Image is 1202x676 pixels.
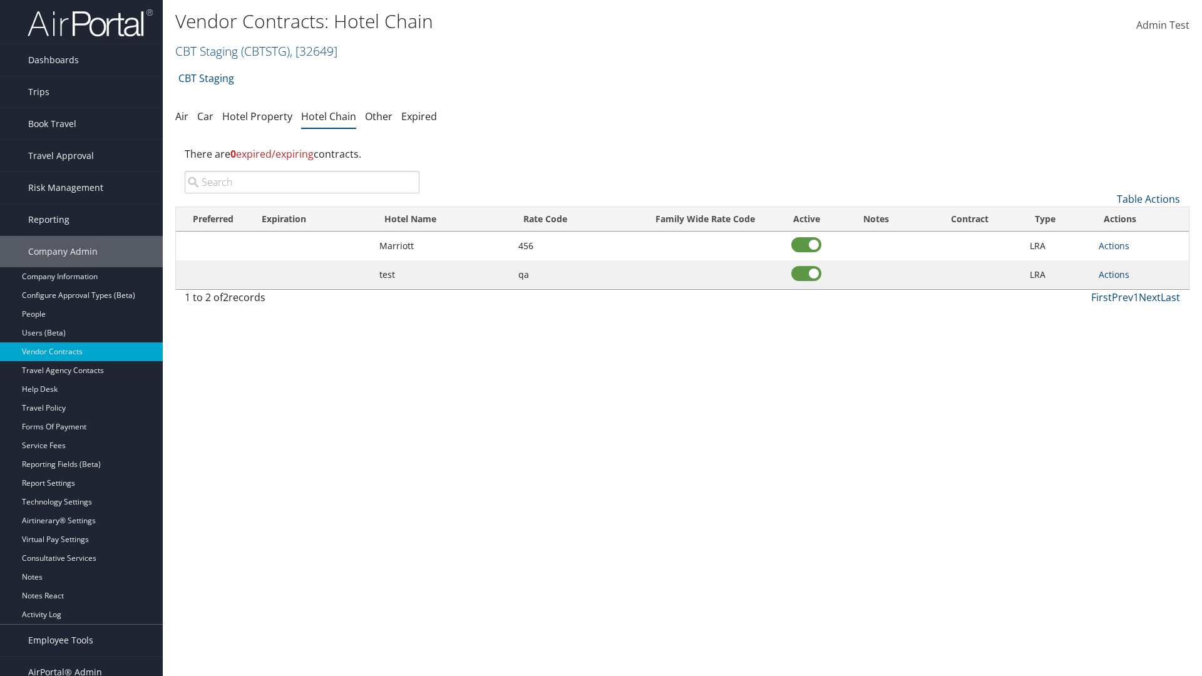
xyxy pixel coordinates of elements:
a: CBT Staging [178,66,234,91]
a: Hotel Chain [301,110,356,123]
th: Preferred: activate to sort column ascending [176,207,250,232]
strong: 0 [230,147,236,161]
a: Car [197,110,213,123]
a: First [1091,290,1112,304]
th: Rate Code: activate to sort column ascending [512,207,634,232]
span: Admin Test [1136,18,1189,32]
th: Notes: activate to sort column ascending [836,207,917,232]
a: Air [175,110,188,123]
th: Type: activate to sort column ascending [1024,207,1093,232]
div: There are contracts. [175,137,1189,171]
a: Table Actions [1117,192,1180,206]
td: qa [512,260,634,289]
td: test [373,260,512,289]
span: Travel Approval [28,140,94,172]
span: ( CBTSTG ) [241,43,290,59]
h1: Vendor Contracts: Hotel Chain [175,8,851,34]
a: Expired [401,110,437,123]
img: airportal-logo.png [28,8,153,38]
a: Actions [1099,240,1129,252]
th: Active: activate to sort column ascending [778,207,836,232]
span: Trips [28,76,49,108]
span: Risk Management [28,172,103,203]
a: 1 [1133,290,1139,304]
span: Book Travel [28,108,76,140]
a: Admin Test [1136,6,1189,45]
div: 1 to 2 of records [185,290,419,311]
span: Reporting [28,204,69,235]
th: Contract: activate to sort column ascending [916,207,1023,232]
span: Employee Tools [28,625,93,656]
span: , [ 32649 ] [290,43,337,59]
th: Expiration: activate to sort column ascending [250,207,373,232]
span: Dashboards [28,44,79,76]
a: CBT Staging [175,43,337,59]
a: Actions [1099,269,1129,280]
a: Other [365,110,393,123]
span: expired/expiring [230,147,314,161]
a: Hotel Property [222,110,292,123]
input: Search [185,171,419,193]
th: Family Wide Rate Code: activate to sort column ascending [633,207,777,232]
span: 2 [223,290,229,304]
span: Company Admin [28,236,98,267]
td: Marriott [373,232,512,260]
td: LRA [1024,232,1093,260]
td: 456 [512,232,634,260]
th: Actions [1092,207,1189,232]
a: Last [1161,290,1180,304]
a: Prev [1112,290,1133,304]
td: LRA [1024,260,1093,289]
a: Next [1139,290,1161,304]
th: Hotel Name: activate to sort column ascending [373,207,512,232]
